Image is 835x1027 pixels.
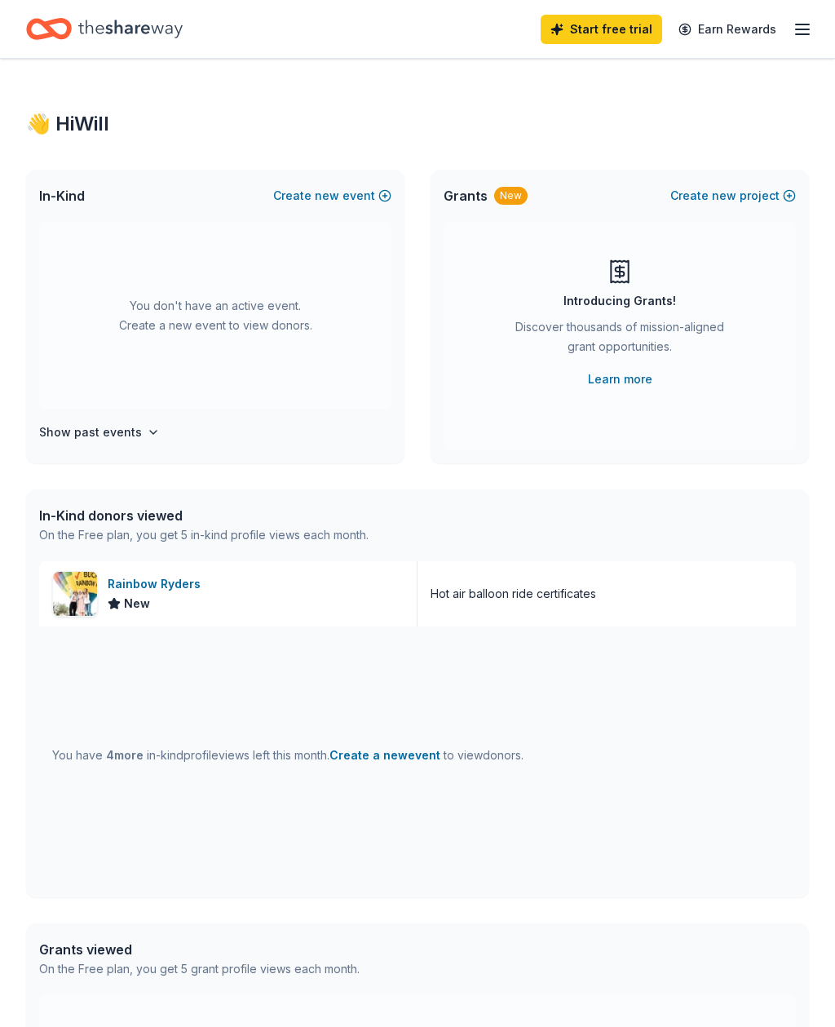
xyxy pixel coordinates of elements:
span: to view donors . [329,748,524,762]
div: Grants viewed [39,940,360,959]
span: new [712,186,736,206]
button: Show past events [39,423,160,442]
div: On the Free plan, you get 5 in-kind profile views each month. [39,525,369,545]
button: Createnewproject [670,186,796,206]
a: Home [26,10,183,48]
div: Hot air balloon ride certificates [431,584,596,604]
div: Rainbow Ryders [108,574,207,594]
a: Earn Rewards [669,15,786,44]
span: In-Kind [39,186,85,206]
div: 👋 Hi Will [26,111,809,137]
div: Introducing Grants! [563,291,676,311]
img: Image for Rainbow Ryders [53,572,97,616]
button: Create a newevent [329,746,440,765]
a: Start free trial [541,15,662,44]
a: Learn more [588,370,652,389]
div: You have in-kind profile views left this month. [52,746,524,765]
h4: Show past events [39,423,142,442]
span: new [315,186,339,206]
span: New [124,594,150,613]
div: You don't have an active event. Create a new event to view donors. [39,222,391,409]
span: Grants [444,186,488,206]
span: 4 more [106,748,144,762]
div: On the Free plan, you get 5 grant profile views each month. [39,959,360,979]
div: Discover thousands of mission-aligned grant opportunities. [509,317,731,363]
div: In-Kind donors viewed [39,506,369,525]
button: Createnewevent [273,186,391,206]
div: New [494,187,528,205]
